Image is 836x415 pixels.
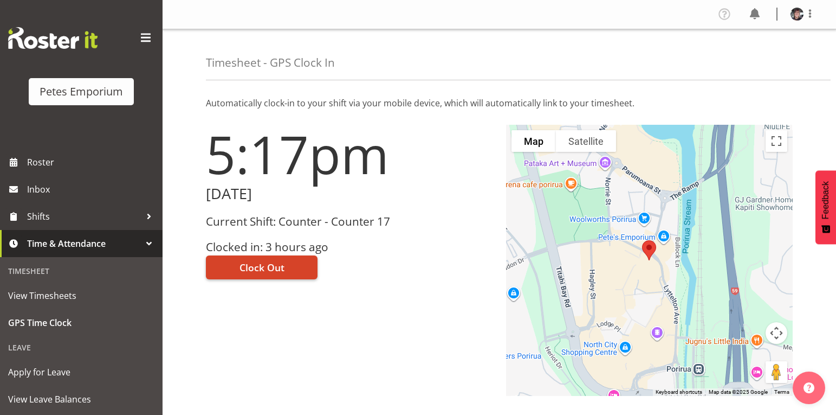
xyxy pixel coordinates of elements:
[3,282,160,309] a: View Timesheets
[8,364,154,380] span: Apply for Leave
[27,208,141,225] span: Shifts
[3,359,160,386] a: Apply for Leave
[709,389,768,395] span: Map data ©2025 Google
[774,389,789,395] a: Terms (opens in new tab)
[206,97,793,110] p: Automatically clock-in to your shift via your mobile device, which will automatically link to you...
[40,84,123,100] div: Petes Emporium
[766,130,787,152] button: Toggle fullscreen view
[8,391,154,407] span: View Leave Balances
[206,56,335,69] h4: Timesheet - GPS Clock In
[206,256,317,279] button: Clock Out
[790,8,803,21] img: michelle-whaleb4506e5af45ffd00a26cc2b6420a9100.png
[3,309,160,336] a: GPS Time Clock
[556,130,616,152] button: Show satellite imagery
[803,382,814,393] img: help-xxl-2.png
[3,386,160,413] a: View Leave Balances
[239,260,284,274] span: Clock Out
[27,154,157,170] span: Roster
[509,382,545,396] a: Open this area in Google Maps (opens a new window)
[206,186,493,202] h2: [DATE]
[3,260,160,282] div: Timesheet
[511,130,556,152] button: Show street map
[8,315,154,331] span: GPS Time Clock
[766,361,787,383] button: Drag Pegman onto the map to open Street View
[8,288,154,304] span: View Timesheets
[206,125,493,183] h1: 5:17pm
[206,241,493,253] h3: Clocked in: 3 hours ago
[509,382,545,396] img: Google
[8,27,98,49] img: Rosterit website logo
[821,181,831,219] span: Feedback
[27,235,141,252] span: Time & Attendance
[815,170,836,244] button: Feedback - Show survey
[766,322,787,344] button: Map camera controls
[656,388,702,396] button: Keyboard shortcuts
[3,336,160,359] div: Leave
[206,215,493,228] h3: Current Shift: Counter - Counter 17
[27,181,157,197] span: Inbox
